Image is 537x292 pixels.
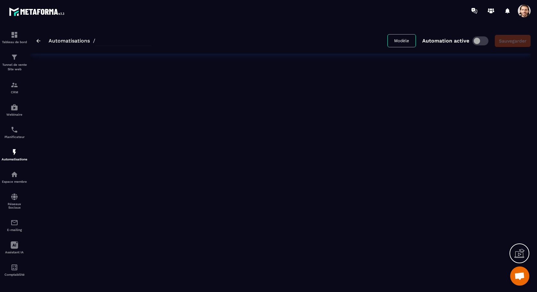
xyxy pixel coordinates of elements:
img: social-network [11,193,18,201]
p: Tableau de bord [2,40,27,44]
p: CRM [2,90,27,94]
img: formation [11,81,18,89]
img: logo [9,6,66,18]
a: formationformationTableau de bord [2,26,27,49]
img: automations [11,171,18,178]
a: automationsautomationsEspace membre [2,166,27,188]
a: social-networksocial-networkRéseaux Sociaux [2,188,27,214]
p: Tunnel de vente Site web [2,63,27,72]
p: Comptabilité [2,273,27,276]
img: formation [11,53,18,61]
img: formation [11,31,18,39]
img: arrow [36,39,41,43]
img: email [11,219,18,227]
p: Réseaux Sociaux [2,202,27,209]
a: schedulerschedulerPlanificateur [2,121,27,143]
a: Assistant IA [2,236,27,259]
a: Automatisations [49,38,90,44]
p: E-mailing [2,228,27,232]
p: Espace membre [2,180,27,183]
button: Modèle [387,34,416,47]
img: automations [11,148,18,156]
p: Planificateur [2,135,27,139]
img: accountant [11,264,18,271]
p: Assistant IA [2,250,27,254]
img: scheduler [11,126,18,134]
a: formationformationTunnel de vente Site web [2,49,27,76]
p: Automatisations [2,158,27,161]
p: Automation active [422,38,469,44]
a: automationsautomationsWebinaire [2,99,27,121]
a: emailemailE-mailing [2,214,27,236]
span: / [93,38,95,44]
a: formationformationCRM [2,76,27,99]
a: accountantaccountantComptabilité [2,259,27,281]
img: automations [11,104,18,111]
div: Ouvrir le chat [510,266,529,286]
a: automationsautomationsAutomatisations [2,143,27,166]
p: Webinaire [2,113,27,116]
